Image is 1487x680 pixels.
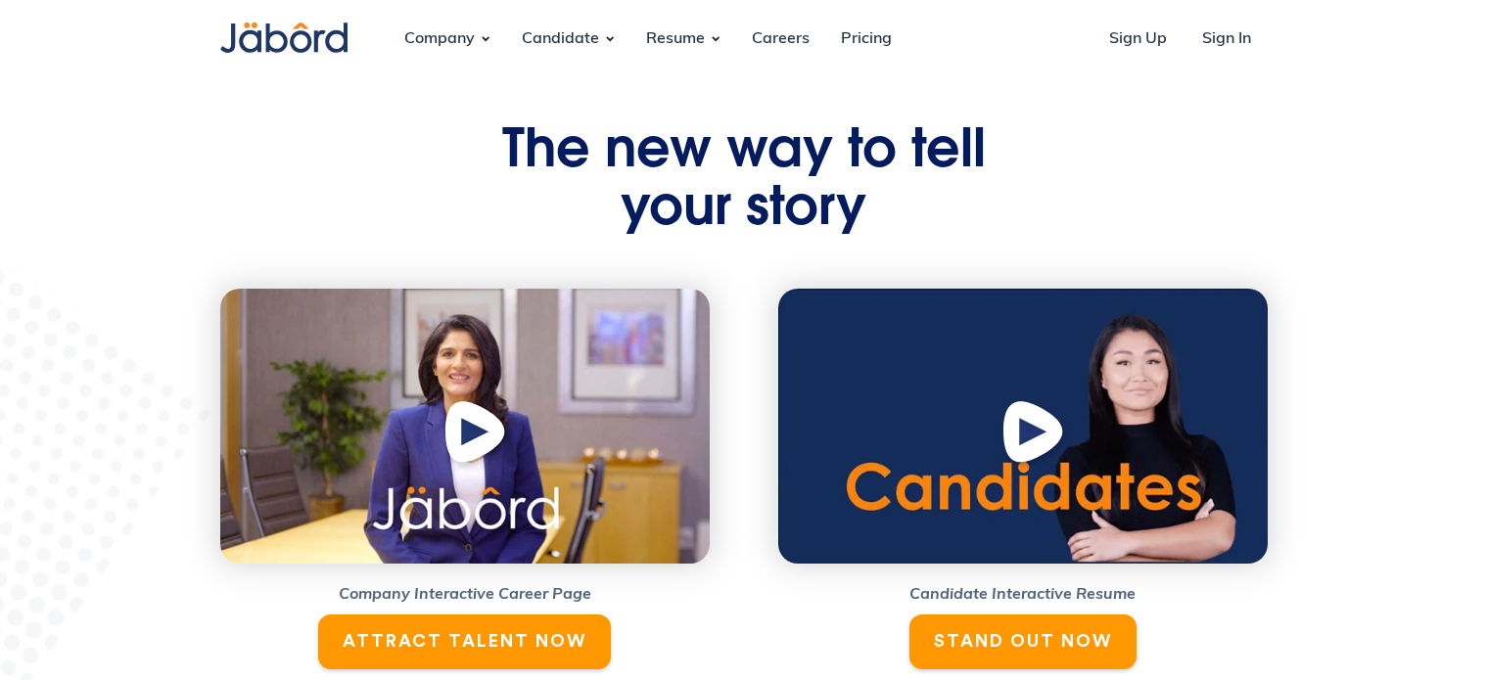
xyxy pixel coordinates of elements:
[220,23,348,53] img: Jabord
[999,398,1073,475] img: Play Button
[630,13,720,66] div: Resume
[220,289,710,565] img: Company Career Page
[318,614,611,668] a: ATTRACT TALENT NOW
[220,583,710,607] h5: Company Interactive Career Page
[825,13,907,66] a: Pricing
[389,13,490,66] div: Company
[934,630,1112,653] div: STAND OUT NOW
[778,583,1268,607] h5: Candidate Interactive Resume
[506,13,615,66] div: Candidate
[220,289,710,565] a: open lightbox
[475,125,1013,242] h1: The new way to tell your story
[778,289,1268,565] img: Candidate Thumbnail
[441,398,515,475] img: Play Button
[909,614,1137,668] a: STAND OUT NOW
[736,13,825,66] a: Careers
[343,630,586,653] div: ATTRACT TALENT NOW
[1186,13,1267,66] a: Sign In
[1093,13,1183,66] a: Sign Up
[778,289,1268,565] a: open lightbox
